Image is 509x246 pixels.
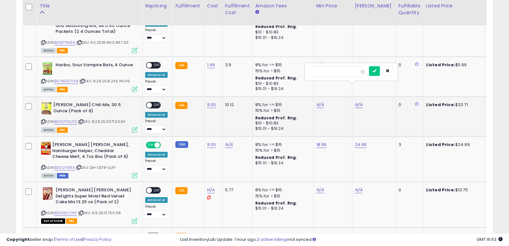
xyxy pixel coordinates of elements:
[426,62,479,68] div: $5.99
[255,108,309,114] div: 15% for > $15
[152,63,162,68] span: OFF
[78,119,125,124] span: | SKU: 8.26.25.33.71.23.94
[255,155,297,160] b: Reduced Prof. Rng.
[57,87,68,92] span: FBA
[41,11,137,53] div: ASIN:
[426,142,479,148] div: $24.99
[207,62,215,68] a: 1.49
[76,165,116,170] span: | SKU: QH-UE78-DJ1Y
[41,142,51,155] img: 510c+AJMA7L._SL40_.jpg
[477,236,503,242] span: 2025-09-10 16:53 GMT
[255,126,309,132] div: $15.01 - $16.24
[399,142,418,148] div: 3
[255,81,309,87] div: $10 - $10.83
[316,102,324,108] a: N/A
[255,102,309,108] div: 8% for <= $15
[316,187,324,193] a: N/A
[175,102,187,109] small: FBA
[152,103,162,108] span: OFF
[255,187,309,193] div: 8% for <= $15
[41,218,65,224] span: All listings that are currently out of stock and unavailable for purchase on Amazon
[255,68,309,74] div: 15% for > $15
[175,187,187,194] small: FBA
[41,62,54,75] img: 512XZSiPAnL._SL40_.jpg
[175,62,187,69] small: FBA
[399,62,418,68] div: 0
[41,102,137,132] div: ASIN:
[399,3,421,16] div: Fulfillable Quantity
[41,187,137,223] div: ASIN:
[355,3,393,9] div: [PERSON_NAME]
[426,102,479,108] div: $33.71
[145,79,168,94] div: Preset:
[55,236,82,242] a: Terms of Use
[255,193,309,199] div: 15% for > $15
[255,200,297,206] b: Reduced Prof. Rng.
[54,40,75,45] a: B0187TR4SG
[175,141,188,148] small: FBM
[255,30,309,35] div: $10 - $10.83
[57,127,68,133] span: FBA
[316,141,327,148] a: 18.99
[355,187,363,193] a: N/A
[41,187,54,200] img: 51MKSQT75FL._SL40_.jpg
[225,141,233,148] a: N/A
[255,62,309,68] div: 8% for <= $15
[255,121,309,126] div: $10 - $10.83
[53,102,131,115] b: [PERSON_NAME] Chili Mix, 30.5 Ounce (Pack of 6)
[255,160,309,166] div: $15.01 - $16.24
[145,159,168,173] div: Preset:
[316,62,324,68] a: N/A
[41,173,56,178] span: All listings currently available for purchase on Amazon
[41,127,56,133] span: All listings currently available for purchase on Amazon
[145,152,168,158] div: Amazon AI
[6,236,30,242] strong: Copyright
[175,3,201,9] div: Fulfillment
[355,141,367,148] a: 24.99
[355,62,363,68] a: N/A
[56,62,134,70] b: Haribo, Sour Vampire Bats, 4 Ounce
[41,62,137,91] div: ASIN:
[145,205,168,219] div: Preset:
[41,102,52,115] img: 51Gf3fWzaZL._SL40_.jpg
[56,187,134,207] b: [PERSON_NAME] [PERSON_NAME] Delights Super Moist Red Velvet Cake Mix 13.25 oz (Pack of 2)
[145,119,168,133] div: Preset:
[255,115,297,121] b: Reduced Prof. Rng.
[54,119,77,124] a: B0057FSUTG
[426,187,479,193] div: $13.75
[399,187,418,193] div: 0
[39,3,140,9] div: Title
[225,187,248,193] div: 5.77
[255,9,259,15] small: Amazon Fees.
[426,141,455,148] b: Listed Price:
[76,40,128,45] span: | SKU: 9.2.25.18.49.12.84.7.50
[6,237,111,243] div: seller snap | |
[255,35,309,41] div: $15.01 - $16.24
[257,236,288,242] a: 3 active listings
[66,218,77,224] span: FBA
[255,206,309,211] div: $15.01 - $16.24
[255,86,309,92] div: $15.01 - $16.24
[57,48,68,53] span: FBA
[145,3,170,9] div: Repricing
[225,102,248,108] div: 10.12
[145,197,168,203] div: Amazon AI
[255,24,297,29] b: Reduced Prof. Rng.
[225,3,250,16] div: Fulfillment Cost
[255,142,309,148] div: 8% for <= $15
[426,187,455,193] b: Listed Price:
[152,188,162,193] span: OFF
[146,142,154,148] span: ON
[426,102,455,108] b: Listed Price:
[52,142,130,161] b: [PERSON_NAME] [PERSON_NAME], Hamburger Helper, Cheddar Cheese Melt, 4.7oz Box (Pack of 6)
[255,148,309,153] div: 15% for > $15
[426,3,482,9] div: Listed Price
[145,72,168,78] div: Amazon AI
[54,210,77,216] a: B0DXSCY2KF
[207,102,216,108] a: 9.00
[207,187,215,193] a: N/A
[145,28,168,42] div: Preset:
[160,142,170,148] span: OFF
[255,75,297,81] b: Reduced Prof. Rng.
[79,78,130,84] span: | SKU: 8.26.25.8.24.5.44.1.49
